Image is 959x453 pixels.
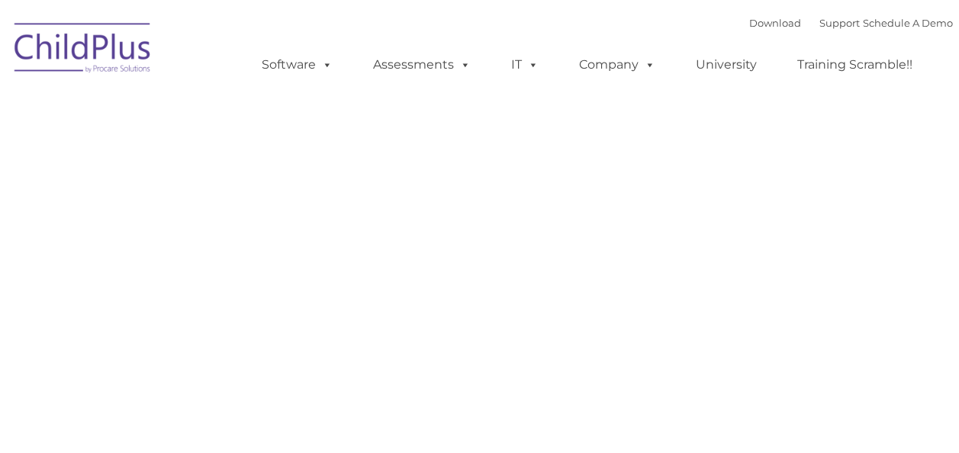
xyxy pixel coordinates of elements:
[749,17,953,29] font: |
[496,50,554,80] a: IT
[7,12,159,88] img: ChildPlus by Procare Solutions
[749,17,801,29] a: Download
[358,50,486,80] a: Assessments
[564,50,671,80] a: Company
[819,17,860,29] a: Support
[681,50,772,80] a: University
[246,50,348,80] a: Software
[782,50,928,80] a: Training Scramble!!
[863,17,953,29] a: Schedule A Demo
